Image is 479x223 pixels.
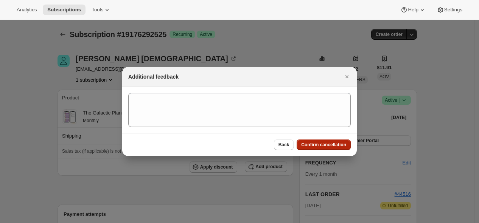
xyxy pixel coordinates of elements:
span: Analytics [17,7,37,13]
span: Confirm cancellation [301,142,346,148]
h2: Additional feedback [128,73,179,81]
button: Tools [87,5,115,15]
button: Settings [432,5,467,15]
button: Back [274,139,294,150]
button: Confirm cancellation [297,139,351,150]
button: Subscriptions [43,5,86,15]
span: Subscriptions [47,7,81,13]
button: Analytics [12,5,41,15]
span: Tools [92,7,103,13]
span: Settings [444,7,462,13]
button: Close [342,71,352,82]
button: Help [396,5,430,15]
span: Back [278,142,289,148]
span: Help [408,7,418,13]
